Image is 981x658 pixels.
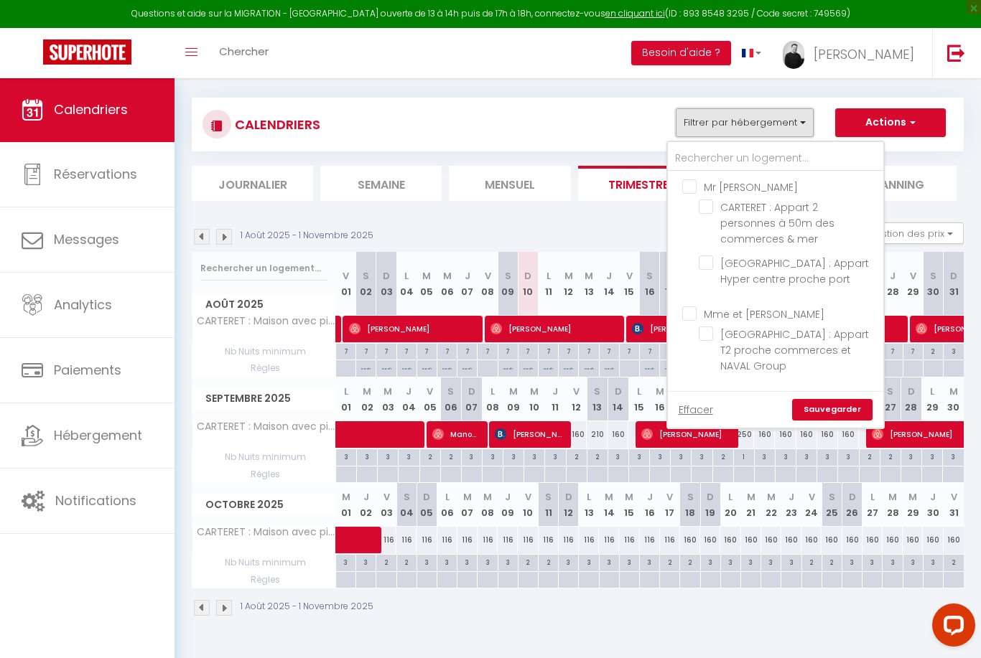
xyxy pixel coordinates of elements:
a: ... [PERSON_NAME] [772,28,932,78]
div: Filtrer par hébergement [666,141,885,429]
span: [GEOGRAPHIC_DATA] : Appart Hyper centre proche port [720,256,869,286]
img: logout [947,44,965,62]
input: Rechercher un logement... [668,146,883,171]
span: Chercher [219,44,269,59]
span: CARTERET : Appart 2 personnes à 50m des commerces & mer [720,200,834,246]
a: Chercher [208,28,279,78]
img: ... [783,41,804,69]
a: en cliquant ici [605,7,665,19]
img: Super Booking [43,39,131,65]
span: [GEOGRAPHIC_DATA] : Appart T2 proche commerces et NAVAL Group [720,327,869,373]
a: Sauvegarder [792,399,873,420]
iframe: LiveChat chat widget [921,598,981,658]
a: Effacer [679,402,713,418]
button: Besoin d'aide ? [631,41,731,65]
span: [PERSON_NAME] [814,45,914,63]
